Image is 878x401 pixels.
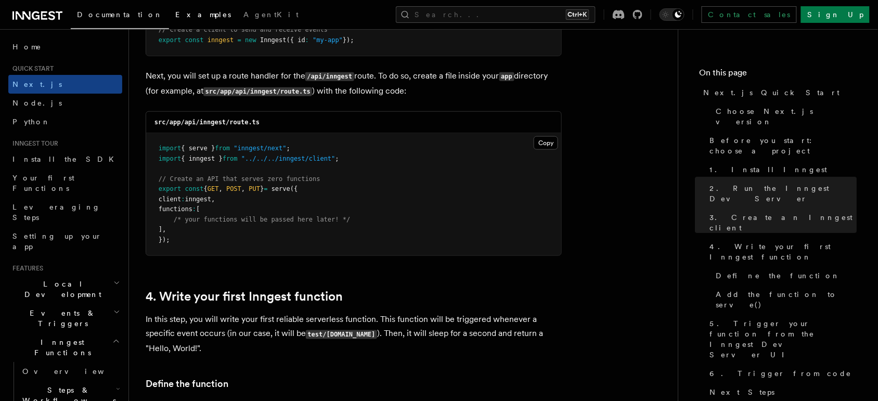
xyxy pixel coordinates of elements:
span: export [159,36,181,44]
span: { [204,185,208,192]
span: : [181,196,185,203]
a: Contact sales [702,6,797,23]
span: inngest [208,36,234,44]
span: 6. Trigger from code [710,368,852,379]
span: "../../../inngest/client" [241,155,335,162]
span: inngest [185,196,212,203]
a: Define the function [146,377,228,392]
span: PUT [249,185,260,192]
p: In this step, you will write your first reliable serverless function. This function will be trigg... [146,312,562,356]
a: Home [8,37,122,56]
span: from [215,145,230,152]
a: 2. Run the Inngest Dev Server [706,179,857,208]
a: Node.js [8,94,122,112]
button: Inngest Functions [8,333,122,362]
span: Python [12,118,50,126]
button: Events & Triggers [8,304,122,333]
a: Documentation [71,3,169,29]
span: // Create an API that serves zero functions [159,175,320,183]
span: /* your functions will be passed here later! */ [174,216,351,223]
span: }); [343,36,354,44]
span: Home [12,42,42,52]
span: // Create a client to send and receive events [159,26,328,33]
a: Choose Next.js version [712,102,857,131]
span: Inngest tour [8,139,58,148]
span: , [219,185,223,192]
span: ({ id [287,36,305,44]
span: Next.js Quick Start [704,87,840,98]
span: : [305,36,309,44]
span: Local Development [8,279,113,300]
span: Install the SDK [12,155,120,163]
span: ] [159,226,162,233]
span: Features [8,264,43,273]
a: 1. Install Inngest [706,160,857,179]
span: , [211,196,215,203]
span: [ [196,205,200,213]
span: Inngest [260,36,287,44]
a: Install the SDK [8,150,122,169]
span: "inngest/next" [234,145,287,152]
span: Choose Next.js version [716,106,857,127]
span: serve [272,185,290,192]
a: 4. Write your first Inngest function [146,289,343,304]
span: , [241,185,245,192]
span: const [185,36,204,44]
a: Next.js [8,75,122,94]
a: 5. Trigger your function from the Inngest Dev Server UI [706,314,857,364]
span: Leveraging Steps [12,203,100,222]
h4: On this page [700,67,857,83]
span: 1. Install Inngest [710,164,828,175]
code: src/app/api/inngest/route.ts [203,87,312,96]
button: Toggle dark mode [660,8,685,21]
span: Next.js [12,80,62,88]
span: GET [208,185,219,192]
span: 4. Write your first Inngest function [710,241,857,262]
a: Next.js Quick Start [700,83,857,102]
span: Overview [22,367,130,376]
a: AgentKit [237,3,305,28]
code: test/[DOMAIN_NAME] [306,330,377,339]
a: Leveraging Steps [8,198,122,227]
a: Before you start: choose a project [706,131,857,160]
span: AgentKit [243,10,299,19]
a: Python [8,112,122,131]
code: src/app/api/inngest/route.ts [154,119,260,126]
span: Inngest Functions [8,337,112,358]
span: client [159,196,181,203]
span: 5. Trigger your function from the Inngest Dev Server UI [710,318,857,360]
span: Add the function to serve() [716,289,857,310]
span: import [159,155,181,162]
a: Sign Up [801,6,870,23]
span: Examples [175,10,231,19]
span: functions [159,205,192,213]
a: Your first Functions [8,169,122,198]
span: = [238,36,241,44]
span: 2. Run the Inngest Dev Server [710,183,857,204]
p: Next, you will set up a route handler for the route. To do so, create a file inside your director... [146,69,562,99]
span: Your first Functions [12,174,74,192]
span: Next Steps [710,387,775,397]
a: Overview [18,362,122,381]
span: Node.js [12,99,62,107]
code: /api/inngest [305,72,354,81]
span: = [264,185,267,192]
span: import [159,145,181,152]
a: Setting up your app [8,227,122,256]
span: ; [287,145,290,152]
a: 6. Trigger from code [706,364,857,383]
button: Copy [534,136,558,150]
button: Local Development [8,275,122,304]
span: 3. Create an Inngest client [710,212,857,233]
span: Documentation [77,10,163,19]
span: , [162,226,166,233]
span: from [223,155,238,162]
span: Quick start [8,64,54,73]
span: export [159,185,181,192]
span: } [260,185,264,192]
span: Setting up your app [12,232,102,251]
button: Search...Ctrl+K [396,6,596,23]
span: { serve } [181,145,215,152]
span: ({ [290,185,298,192]
span: Define the function [716,270,841,281]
